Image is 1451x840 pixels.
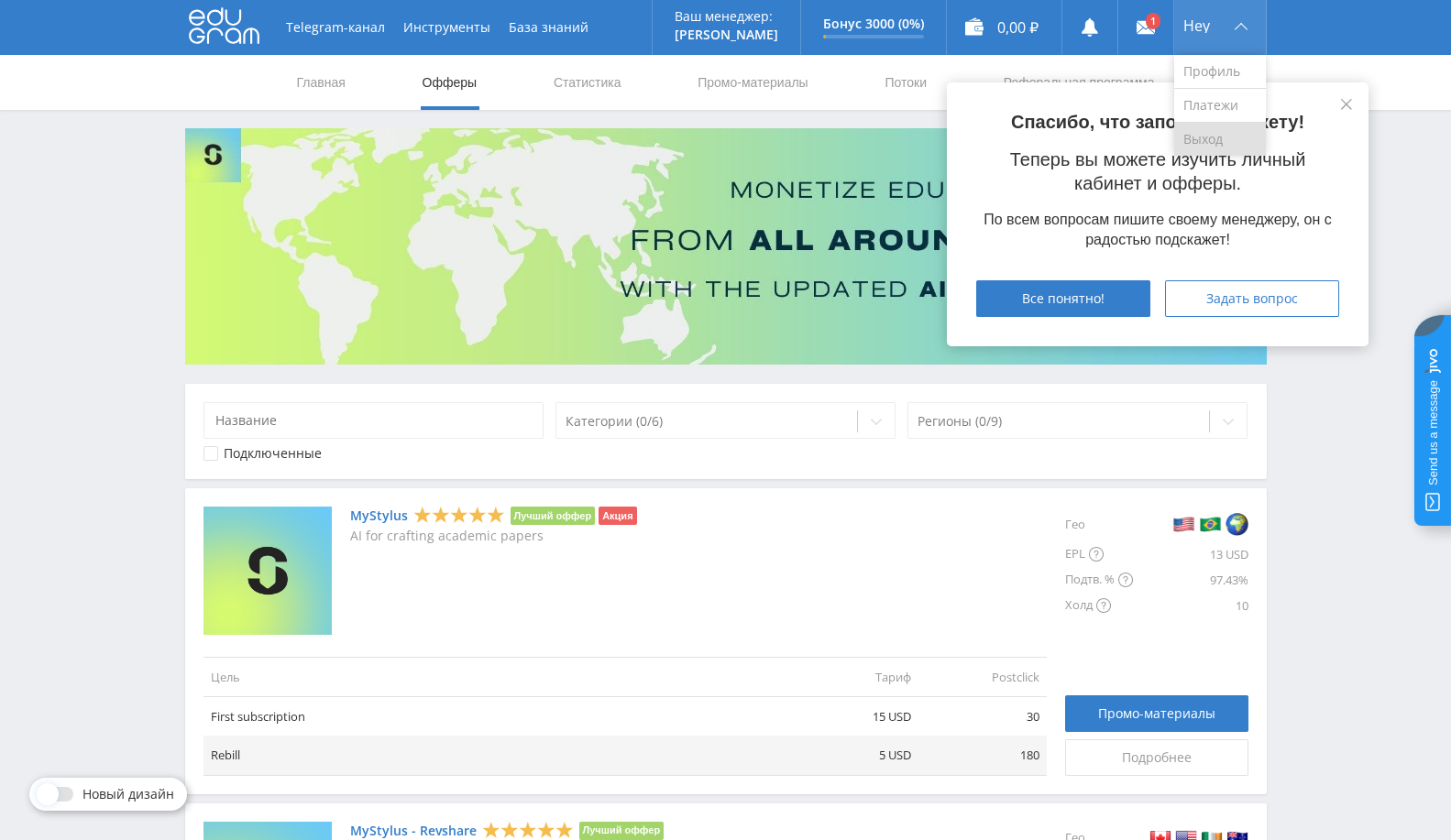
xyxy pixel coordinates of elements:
button: Задать вопрос [1165,280,1339,317]
a: Статистика [552,55,623,110]
td: Rebill [203,736,790,775]
span: Все понятно! [1022,291,1105,306]
a: MyStylus - Revshare [350,824,477,838]
a: Промо-материалы [1065,695,1248,732]
a: Платежи [1174,89,1266,123]
p: AI for crafting academic papers [350,529,637,543]
p: Спасибо, что заполнили анкету! [976,112,1339,133]
span: Промо-материалы [1098,706,1215,721]
a: Потоки [883,55,929,110]
span: Подробнее [1122,750,1192,765]
p: Теперь вы можете изучить личный кабинет и офферы. [976,147,1339,195]
button: Все понятно! [976,280,1150,317]
div: 97.43% [1133,567,1248,593]
li: Лучший оффер [511,507,596,525]
div: По всем вопросам пишите своему менеджеру, он с радостью подскажет! [976,210,1339,251]
div: 13 USD [1133,541,1248,567]
td: 5 USD [790,736,918,775]
span: Новый дизайн [82,787,174,802]
img: Banner [185,128,1267,365]
li: Лучший оффер [579,822,665,840]
a: Реферальная программа [1002,55,1157,110]
a: Профиль [1174,55,1266,89]
li: Акция [599,507,636,525]
td: 15 USD [790,697,918,736]
span: Задать вопрос [1206,291,1298,306]
div: Подтв. % [1065,567,1133,593]
p: Ваш менеджер: [675,9,778,24]
a: Офферы [421,55,479,110]
div: EPL [1065,541,1133,567]
p: [PERSON_NAME] [675,27,778,42]
td: 30 [918,697,1047,736]
div: 5 Stars [482,820,574,839]
a: Главная [295,55,347,110]
td: First subscription [203,697,790,736]
div: Подключенные [224,446,322,461]
td: Postclick [918,657,1047,696]
td: 180 [918,736,1047,775]
div: Гео [1065,507,1133,541]
a: Выход [1174,123,1266,156]
div: Холд [1065,593,1133,618]
td: Тариф [790,657,918,696]
a: MyStylus [350,508,408,523]
div: 5 Stars [413,506,505,525]
a: Промо-материалы [696,55,809,110]
input: Название [203,402,544,439]
p: Бонус 3000 (0%) [823,16,924,31]
span: Hey [1183,18,1210,33]
td: Цель [203,657,790,696]
img: MyStylus [203,507,332,635]
a: Подробнее [1065,739,1248,776]
div: 10 [1133,593,1248,618]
